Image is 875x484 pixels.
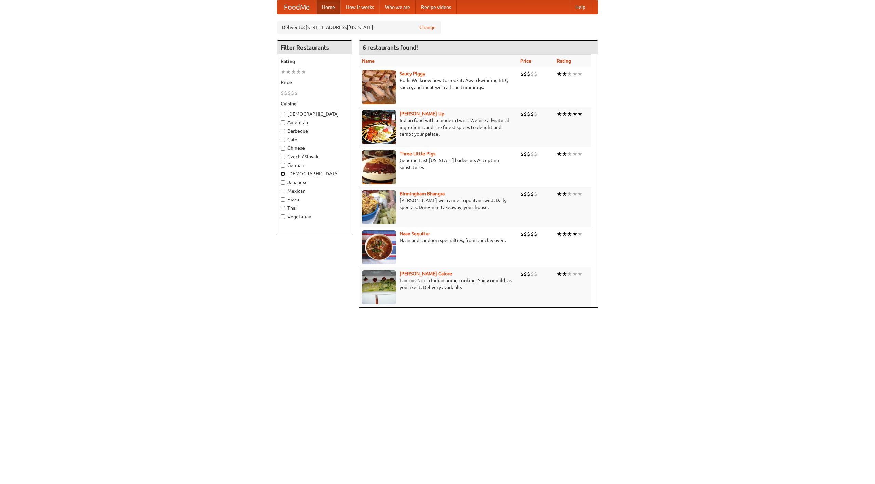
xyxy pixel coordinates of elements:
[534,190,537,198] li: $
[572,150,577,158] li: ★
[577,70,582,78] li: ★
[287,89,291,97] li: $
[572,110,577,118] li: ★
[577,150,582,158] li: ★
[281,128,348,134] label: Barbecue
[520,110,524,118] li: $
[572,190,577,198] li: ★
[562,230,567,238] li: ★
[362,270,396,304] img: currygalore.jpg
[281,196,348,203] label: Pizza
[534,150,537,158] li: $
[281,213,348,220] label: Vegetarian
[340,0,379,14] a: How it works
[562,70,567,78] li: ★
[281,155,285,159] input: Czech / Slovak
[281,206,285,210] input: Thai
[281,68,286,76] li: ★
[400,271,452,276] a: [PERSON_NAME] Galore
[281,129,285,133] input: Barbecue
[567,110,572,118] li: ★
[281,162,348,169] label: German
[567,150,572,158] li: ★
[281,205,348,211] label: Thai
[400,71,425,76] a: Saucy Piggy
[520,190,524,198] li: $
[527,270,530,278] li: $
[572,70,577,78] li: ★
[527,150,530,158] li: $
[291,89,294,97] li: $
[281,187,348,194] label: Mexican
[577,190,582,198] li: ★
[379,0,416,14] a: Who we are
[362,150,396,184] img: littlepigs.jpg
[286,68,291,76] li: ★
[527,70,530,78] li: $
[567,190,572,198] li: ★
[572,230,577,238] li: ★
[530,70,534,78] li: $
[534,110,537,118] li: $
[557,230,562,238] li: ★
[363,44,418,51] ng-pluralize: 6 restaurants found!
[362,157,515,171] p: Genuine East [US_STATE] barbecue. Accept no substitutes!
[362,237,515,244] p: Naan and tandoori specialties, from our clay oven.
[301,68,306,76] li: ★
[557,58,571,64] a: Rating
[570,0,591,14] a: Help
[520,70,524,78] li: $
[281,163,285,168] input: German
[530,230,534,238] li: $
[281,119,348,126] label: American
[317,0,340,14] a: Home
[524,190,527,198] li: $
[400,151,435,156] b: Three Little Pigs
[281,58,348,65] h5: Rating
[527,230,530,238] li: $
[562,270,567,278] li: ★
[277,41,352,54] h4: Filter Restaurants
[281,120,285,125] input: American
[557,110,562,118] li: ★
[562,150,567,158] li: ★
[281,179,348,186] label: Japanese
[416,0,457,14] a: Recipe videos
[281,79,348,86] h5: Price
[362,110,396,144] img: curryup.jpg
[291,68,296,76] li: ★
[530,110,534,118] li: $
[362,277,515,291] p: Famous North Indian home cooking. Spicy or mild, as you like it. Delivery available.
[419,24,436,31] a: Change
[557,190,562,198] li: ★
[530,270,534,278] li: $
[557,70,562,78] li: ★
[520,230,524,238] li: $
[281,153,348,160] label: Czech / Slovak
[362,117,515,138] p: Indian food with a modern twist. We use all-natural ingredients and the finest spices to delight ...
[527,110,530,118] li: $
[530,150,534,158] li: $
[577,110,582,118] li: ★
[281,170,348,177] label: [DEMOGRAPHIC_DATA]
[567,270,572,278] li: ★
[400,231,430,236] a: Naan Sequitur
[281,138,285,142] input: Cafe
[362,230,396,264] img: naansequitur.jpg
[527,190,530,198] li: $
[524,110,527,118] li: $
[520,270,524,278] li: $
[281,145,348,152] label: Chinese
[284,89,287,97] li: $
[294,89,298,97] li: $
[362,77,515,91] p: Pork. We know how to cook it. Award-winning BBQ sauce, and meat with all the trimmings.
[534,230,537,238] li: $
[296,68,301,76] li: ★
[281,172,285,176] input: [DEMOGRAPHIC_DATA]
[281,136,348,143] label: Cafe
[400,191,445,196] b: Birmingham Bhangra
[281,214,285,219] input: Vegetarian
[562,110,567,118] li: ★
